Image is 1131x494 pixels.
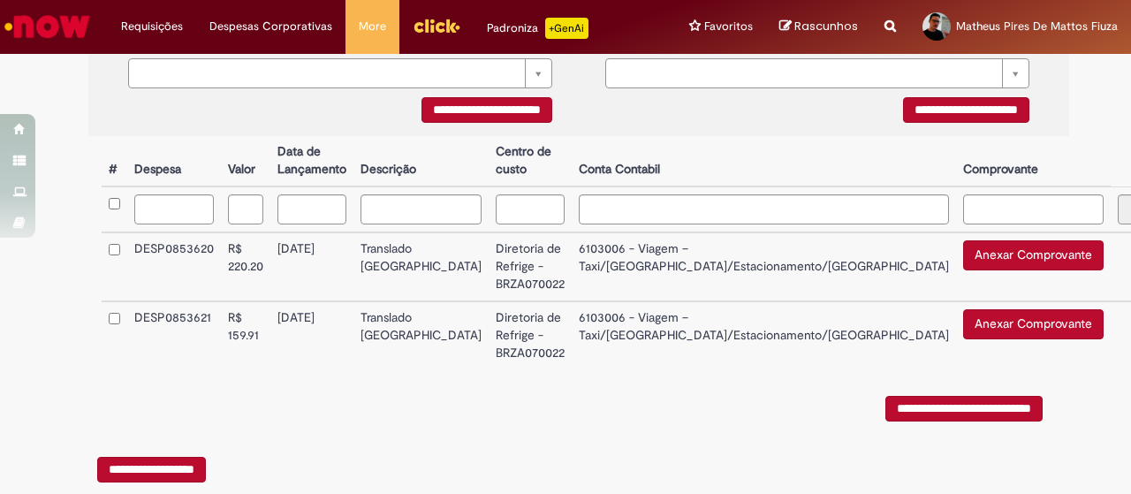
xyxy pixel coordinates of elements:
[956,232,1111,301] td: Anexar Comprovante
[487,18,588,39] div: Padroniza
[127,232,221,301] td: DESP0853620
[572,301,956,369] td: 6103006 - Viagem – Taxi/[GEOGRAPHIC_DATA]/Estacionamento/[GEOGRAPHIC_DATA]
[270,301,353,369] td: [DATE]
[794,18,858,34] span: Rascunhos
[572,136,956,186] th: Conta Contabil
[413,12,460,39] img: click_logo_yellow_360x200.png
[489,136,572,186] th: Centro de custo
[963,309,1104,339] button: Anexar Comprovante
[963,240,1104,270] button: Anexar Comprovante
[605,58,1029,88] a: Limpar campo {0}
[121,18,183,35] span: Requisições
[353,136,489,186] th: Descrição
[359,18,386,35] span: More
[489,232,572,301] td: Diretoria de Refrige - BRZA070022
[221,232,270,301] td: R$ 220.20
[2,9,93,44] img: ServiceNow
[270,136,353,186] th: Data de Lançamento
[221,136,270,186] th: Valor
[128,58,552,88] a: Limpar campo {0}
[209,18,332,35] span: Despesas Corporativas
[127,136,221,186] th: Despesa
[102,136,127,186] th: #
[545,18,588,39] p: +GenAi
[956,19,1118,34] span: Matheus Pires De Mattos Fiuza
[353,301,489,369] td: Translado [GEOGRAPHIC_DATA]
[704,18,753,35] span: Favoritos
[779,19,858,35] a: Rascunhos
[353,232,489,301] td: Translado [GEOGRAPHIC_DATA]
[956,301,1111,369] td: Anexar Comprovante
[270,232,353,301] td: [DATE]
[956,136,1111,186] th: Comprovante
[127,301,221,369] td: DESP0853621
[221,301,270,369] td: R$ 159.91
[489,301,572,369] td: Diretoria de Refrige - BRZA070022
[572,232,956,301] td: 6103006 - Viagem – Taxi/[GEOGRAPHIC_DATA]/Estacionamento/[GEOGRAPHIC_DATA]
